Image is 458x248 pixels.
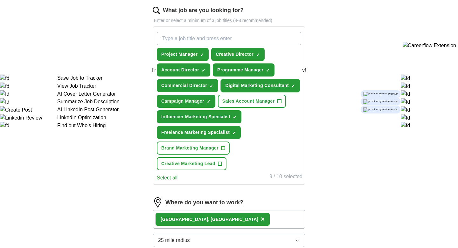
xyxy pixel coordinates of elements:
label: What job are you looking for? [163,6,244,15]
span: Account Director [161,67,199,73]
span: Programme Manager [217,67,263,73]
p: Enter or select a minimum of 3 job titles (4-8 recommended) [153,17,305,24]
div: 9 / 10 selected [269,173,302,182]
button: Select all [157,174,177,182]
span: ✓ [256,52,260,57]
span: ✓ [232,130,236,135]
label: Where do you want to work? [165,198,243,207]
span: Freelance Marketing Specialist [161,129,230,136]
span: Brand Marketing Manager [161,145,219,151]
button: × [261,215,265,224]
span: × [261,215,265,222]
button: Programme Manager✓ [213,63,274,77]
button: Freelance Marketing Specialist✓ [157,126,241,139]
button: Creative Marketing Lead [157,157,226,170]
button: Account Director✓ [157,63,210,77]
span: ✓ [266,68,270,73]
div: [GEOGRAPHIC_DATA], [GEOGRAPHIC_DATA] [161,216,258,223]
button: Brand Marketing Manager [157,142,230,155]
button: Project Manager✓ [157,48,209,61]
img: location.png [153,197,163,208]
span: 25 mile radius [158,237,190,244]
span: ✓ [202,68,205,73]
input: Type a job title and press enter [157,32,301,45]
button: 25 mile radius [153,234,305,247]
span: ✓ [200,52,204,57]
span: Creative Marketing Lead [161,160,215,167]
img: search.png [153,7,160,14]
button: Creative Director✓ [211,48,265,61]
span: Project Manager [161,51,198,58]
span: Creative Director [216,51,253,58]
